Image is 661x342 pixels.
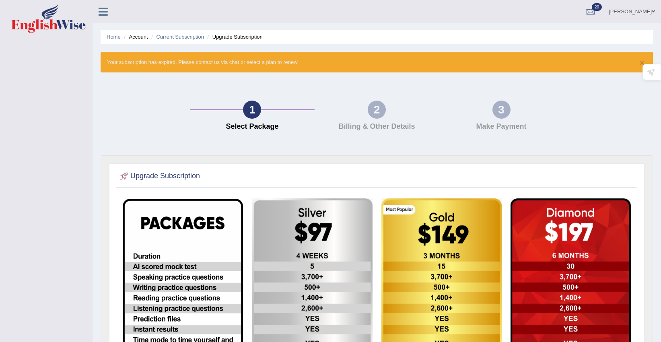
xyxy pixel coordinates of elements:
[592,3,602,11] span: 20
[443,123,560,131] h4: Make Payment
[118,170,200,182] h2: Upgrade Subscription
[319,123,435,131] h4: Billing & Other Details
[368,101,386,119] div: 2
[101,52,653,72] div: Your subscription has expired. Please contact us via chat or select a plan to renew
[243,101,261,119] div: 1
[194,123,311,131] h4: Select Package
[156,34,204,40] a: Current Subscription
[122,33,148,41] li: Account
[107,34,121,40] a: Home
[640,58,645,67] button: ×
[492,101,511,119] div: 3
[206,33,263,41] li: Upgrade Subscription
